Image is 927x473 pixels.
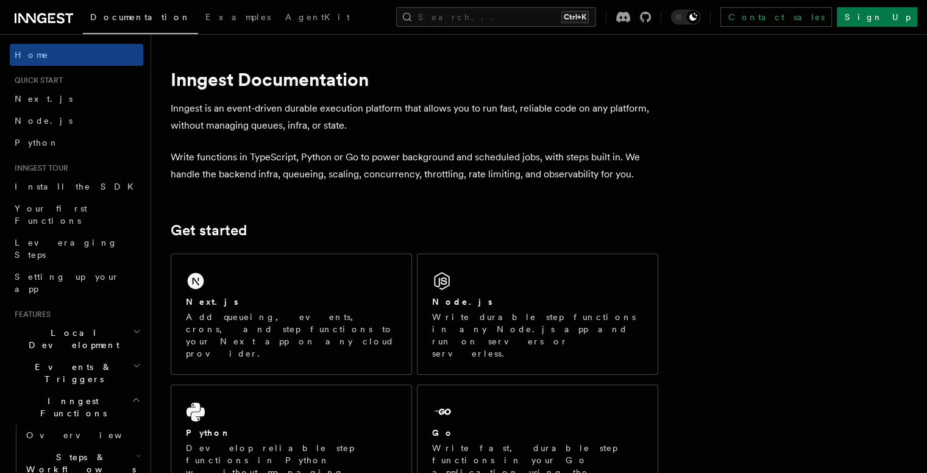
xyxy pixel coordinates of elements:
button: Local Development [10,322,143,356]
a: Sign Up [837,7,917,27]
span: Install the SDK [15,182,141,191]
h2: Node.js [432,296,492,308]
a: Node.js [10,110,143,132]
span: Your first Functions [15,204,87,226]
span: Node.js [15,116,73,126]
a: Overview [21,424,143,446]
span: Inngest Functions [10,395,132,419]
a: Documentation [83,4,198,34]
a: Python [10,132,143,154]
a: Next.jsAdd queueing, events, crons, and step functions to your Next app on any cloud provider. [171,254,412,375]
a: Home [10,44,143,66]
span: Home [15,49,49,61]
a: Install the SDK [10,176,143,197]
span: Python [15,138,59,148]
a: Node.jsWrite durable step functions in any Node.js app and run on servers or serverless. [417,254,658,375]
h2: Python [186,427,231,439]
a: Contact sales [720,7,832,27]
button: Inngest Functions [10,390,143,424]
h1: Inngest Documentation [171,68,658,90]
span: Leveraging Steps [15,238,118,260]
h2: Next.js [186,296,238,308]
span: Features [10,310,51,319]
button: Search...Ctrl+K [396,7,596,27]
kbd: Ctrl+K [561,11,589,23]
button: Toggle dark mode [671,10,700,24]
a: Leveraging Steps [10,232,143,266]
p: Add queueing, events, crons, and step functions to your Next app on any cloud provider. [186,311,397,360]
button: Events & Triggers [10,356,143,390]
span: Overview [26,430,152,440]
span: Setting up your app [15,272,119,294]
a: Next.js [10,88,143,110]
span: Quick start [10,76,63,85]
p: Write functions in TypeScript, Python or Go to power background and scheduled jobs, with steps bu... [171,149,658,183]
span: Examples [205,12,271,22]
span: AgentKit [285,12,350,22]
a: AgentKit [278,4,357,33]
span: Next.js [15,94,73,104]
h2: Go [432,427,454,439]
a: Get started [171,222,247,239]
span: Events & Triggers [10,361,133,385]
span: Documentation [90,12,191,22]
a: Examples [198,4,278,33]
a: Setting up your app [10,266,143,300]
a: Your first Functions [10,197,143,232]
p: Write durable step functions in any Node.js app and run on servers or serverless. [432,311,643,360]
span: Inngest tour [10,163,68,173]
span: Local Development [10,327,133,351]
p: Inngest is an event-driven durable execution platform that allows you to run fast, reliable code ... [171,100,658,134]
